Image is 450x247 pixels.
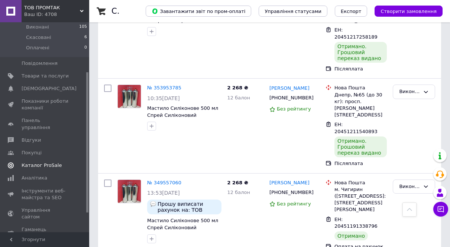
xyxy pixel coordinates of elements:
[117,180,141,203] a: Фото товару
[269,180,310,187] a: [PERSON_NAME]
[117,85,141,108] a: Фото товару
[367,8,443,14] a: Створити замовлення
[79,24,87,30] span: 105
[334,186,387,213] div: м. Чигирин ([STREET_ADDRESS]: [STREET_ADDRESS][PERSON_NAME]
[334,42,387,63] div: Отримано. Грошовий переказ видано
[268,93,314,103] div: [PHONE_NUMBER]
[399,183,420,191] div: Виконано
[227,95,250,101] span: 12 балон
[334,160,387,167] div: Післяплата
[334,217,378,229] span: ЕН: 20451191338796
[22,137,41,144] span: Відгуки
[111,7,187,16] h1: Список замовлень
[334,122,378,134] span: ЕН: 20451211540893
[22,149,42,156] span: Покупці
[227,190,250,195] span: 12 балон
[22,226,69,240] span: Гаманець компанії
[227,180,248,185] span: 2 268 ₴
[22,98,69,111] span: Показники роботи компанії
[277,201,311,207] span: Без рейтингу
[22,60,58,67] span: Повідомлення
[334,85,387,91] div: Нова Пошта
[334,231,368,240] div: Отримано
[22,207,69,220] span: Управління сайтом
[334,92,387,119] div: Днепр, №65 (до 30 кг): просп. [PERSON_NAME][STREET_ADDRESS]
[22,85,77,92] span: [DEMOGRAPHIC_DATA]
[22,162,62,169] span: Каталог ProSale
[259,6,327,17] button: Управління статусами
[334,66,387,72] div: Післяплата
[26,24,49,30] span: Виконані
[433,202,448,217] button: Чат з покупцем
[152,8,245,14] span: Завантажити звіт по пром-оплаті
[22,175,47,181] span: Аналітика
[375,6,443,17] button: Створити замовлення
[265,9,321,14] span: Управління статусами
[24,4,80,11] span: ТОВ ПРОМТАК
[341,9,362,14] span: Експорт
[147,218,218,237] a: Мастило Силіконове 500 мл Спрей Силіконовий Аерозоль Промтак
[269,85,310,92] a: [PERSON_NAME]
[399,88,420,96] div: Виконано
[146,6,251,17] button: Завантажити звіт по пром-оплаті
[334,27,378,40] span: ЕН: 20451217258189
[147,180,181,185] a: № 349557060
[26,45,49,51] span: Оплачені
[150,201,156,207] img: :speech_balloon:
[227,85,248,90] span: 2 268 ₴
[118,85,141,108] img: Фото товару
[147,85,181,90] a: № 353953785
[84,45,87,51] span: 0
[158,201,218,213] span: Прошу виписати рахунок на: ТОВ "МІЛЛТЕКС" в АТ "Райффайзен Банк" Код ЄДРПОУ 45831075 Номер рахунк...
[147,190,180,196] span: 13:53[DATE]
[381,9,437,14] span: Створити замовлення
[277,106,311,112] span: Без рейтингу
[268,188,314,197] div: [PHONE_NUMBER]
[24,11,89,18] div: Ваш ID: 4708
[334,180,387,186] div: Нова Пошта
[22,188,69,201] span: Інструменти веб-майстра та SEO
[22,117,69,131] span: Панель управління
[22,73,69,79] span: Товари та послуги
[147,105,218,125] a: Мастило Силіконове 500 мл Спрей Силіконовий Аерозоль Промтак
[26,34,51,41] span: Скасовані
[334,136,387,157] div: Отримано. Грошовий переказ видано
[335,6,368,17] button: Експорт
[147,95,180,101] span: 10:35[DATE]
[84,34,87,41] span: 6
[118,180,141,203] img: Фото товару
